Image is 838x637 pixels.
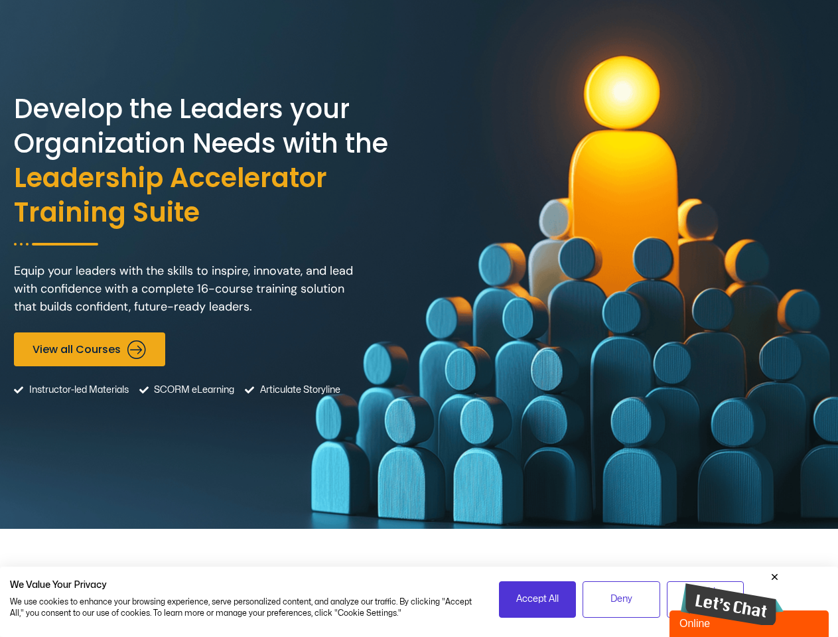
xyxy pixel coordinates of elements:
h2: We Value Your Privacy [10,579,479,591]
button: Accept all cookies [499,581,577,618]
a: View all Courses [14,332,165,366]
span: Accept All [516,592,559,606]
iframe: chat widget [681,571,784,625]
p: We use cookies to enhance your browsing experience, serve personalized content, and analyze our t... [10,597,479,619]
span: View all Courses [33,343,121,356]
button: Deny all cookies [583,581,660,618]
span: Instructor-led Materials [26,373,129,407]
span: Leadership Accelerator Training Suite [14,161,416,230]
span: Cookie Settings [675,585,736,614]
span: Articulate Storyline [257,373,340,407]
button: Adjust cookie preferences [667,581,744,618]
p: Equip your leaders with the skills to inspire, innovate, and lead with confidence with a complete... [14,262,359,316]
span: SCORM eLearning [151,373,234,407]
h2: Develop the Leaders your Organization Needs with the [14,92,416,230]
iframe: chat widget [669,608,831,637]
span: Deny [610,592,632,606]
